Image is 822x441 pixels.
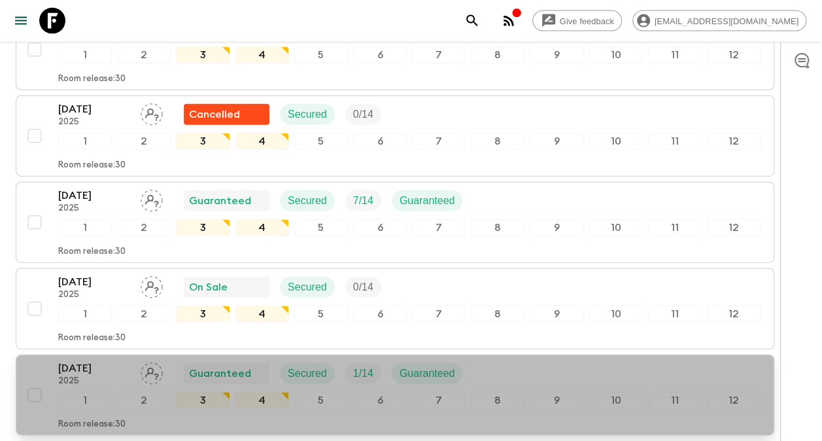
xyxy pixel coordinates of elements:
[648,306,702,323] div: 11
[471,46,524,63] div: 8
[176,133,230,150] div: 3
[117,46,171,63] div: 2
[589,219,643,236] div: 10
[189,279,228,295] p: On Sale
[8,8,34,34] button: menu
[294,46,348,63] div: 5
[58,188,130,203] p: [DATE]
[189,107,240,122] p: Cancelled
[345,363,381,384] div: Trip Fill
[648,133,702,150] div: 11
[532,10,622,31] a: Give feedback
[353,219,407,236] div: 6
[58,419,126,430] p: Room release: 30
[58,376,130,387] p: 2025
[117,219,171,236] div: 2
[530,46,583,63] div: 9
[117,306,171,323] div: 2
[294,392,348,409] div: 5
[353,193,373,209] p: 7 / 14
[58,101,130,117] p: [DATE]
[235,306,289,323] div: 4
[530,219,583,236] div: 9
[589,133,643,150] div: 10
[58,74,126,84] p: Room release: 30
[353,133,407,150] div: 6
[412,46,466,63] div: 7
[235,392,289,409] div: 4
[141,280,163,291] span: Assign pack leader
[353,392,407,409] div: 6
[288,279,327,295] p: Secured
[16,96,774,177] button: [DATE]2025Assign pack leaderFlash Pack cancellationSecuredTrip Fill123456789101112Room release:30
[288,193,327,209] p: Secured
[353,279,373,295] p: 0 / 14
[176,306,230,323] div: 3
[141,366,163,377] span: Assign pack leader
[141,194,163,204] span: Assign pack leader
[235,46,289,63] div: 4
[16,268,774,349] button: [DATE]2025Assign pack leaderOn SaleSecuredTrip Fill123456789101112Room release:30
[345,277,381,298] div: Trip Fill
[530,306,583,323] div: 9
[189,366,251,381] p: Guaranteed
[189,193,251,209] p: Guaranteed
[117,392,171,409] div: 2
[58,392,112,409] div: 1
[58,306,112,323] div: 1
[707,133,761,150] div: 12
[648,46,702,63] div: 11
[530,392,583,409] div: 9
[632,10,806,31] div: [EMAIL_ADDRESS][DOMAIN_NAME]
[58,203,130,214] p: 2025
[553,16,621,26] span: Give feedback
[58,361,130,376] p: [DATE]
[471,133,524,150] div: 8
[117,133,171,150] div: 2
[16,9,774,90] button: [DATE]2025Assign pack leaderFlash Pack cancellationSecuredTrip Fill123456789101112Room release:30
[648,392,702,409] div: 11
[400,193,455,209] p: Guaranteed
[176,392,230,409] div: 3
[58,117,130,128] p: 2025
[471,392,524,409] div: 8
[235,133,289,150] div: 4
[294,306,348,323] div: 5
[58,160,126,171] p: Room release: 30
[589,306,643,323] div: 10
[288,107,327,122] p: Secured
[294,219,348,236] div: 5
[412,133,466,150] div: 7
[353,107,373,122] p: 0 / 14
[280,104,335,125] div: Secured
[176,219,230,236] div: 3
[280,277,335,298] div: Secured
[412,306,466,323] div: 7
[184,104,269,125] div: Flash Pack cancellation
[707,46,761,63] div: 12
[294,133,348,150] div: 5
[58,219,112,236] div: 1
[16,182,774,263] button: [DATE]2025Assign pack leaderGuaranteedSecuredTrip FillGuaranteed123456789101112Room release:30
[400,366,455,381] p: Guaranteed
[412,392,466,409] div: 7
[589,392,643,409] div: 10
[280,363,335,384] div: Secured
[648,219,702,236] div: 11
[459,8,485,34] button: search adventures
[589,46,643,63] div: 10
[530,133,583,150] div: 9
[58,333,126,344] p: Room release: 30
[58,290,130,300] p: 2025
[58,46,112,63] div: 1
[471,306,524,323] div: 8
[345,104,381,125] div: Trip Fill
[58,274,130,290] p: [DATE]
[353,306,407,323] div: 6
[58,247,126,257] p: Room release: 30
[345,190,381,211] div: Trip Fill
[288,366,327,381] p: Secured
[280,190,335,211] div: Secured
[176,46,230,63] div: 3
[412,219,466,236] div: 7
